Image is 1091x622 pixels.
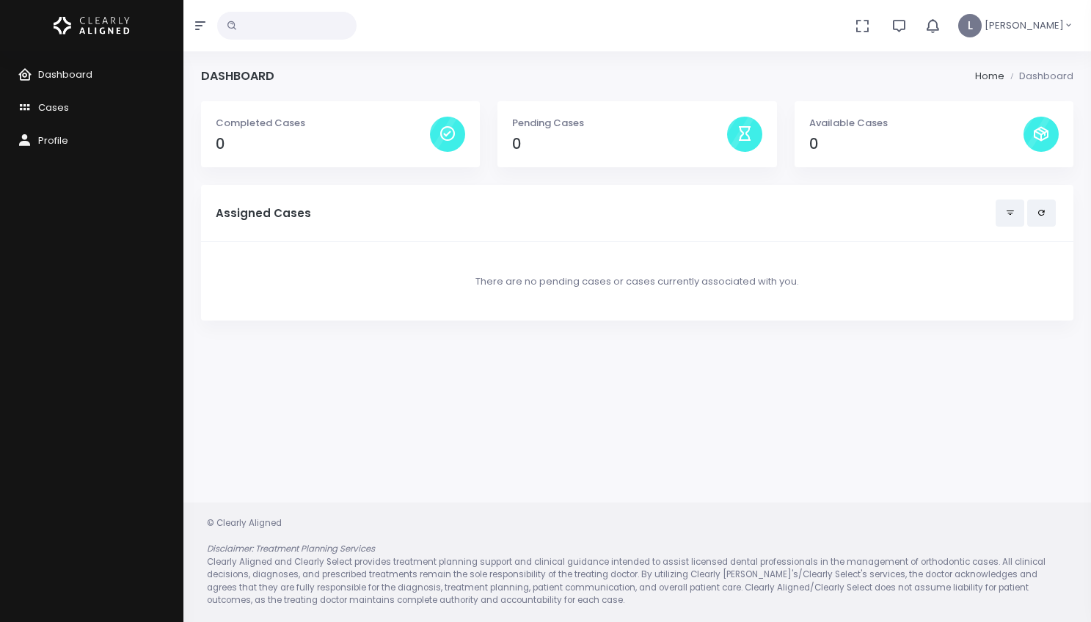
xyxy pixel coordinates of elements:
[54,10,130,41] img: Logo Horizontal
[38,133,68,147] span: Profile
[192,517,1082,607] div: © Clearly Aligned Clearly Aligned and Clearly Select provides treatment planning support and clin...
[216,257,1059,307] div: There are no pending cases or cases currently associated with you.
[809,116,1024,131] p: Available Cases
[985,18,1064,33] span: [PERSON_NAME]
[38,67,92,81] span: Dashboard
[216,116,430,131] p: Completed Cases
[216,136,430,153] h4: 0
[1004,69,1073,84] li: Dashboard
[38,100,69,114] span: Cases
[958,14,982,37] span: L
[809,136,1024,153] h4: 0
[216,207,996,220] h5: Assigned Cases
[512,116,726,131] p: Pending Cases
[201,69,274,83] h4: Dashboard
[975,69,1004,84] li: Home
[512,136,726,153] h4: 0
[207,543,375,555] em: Disclaimer: Treatment Planning Services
